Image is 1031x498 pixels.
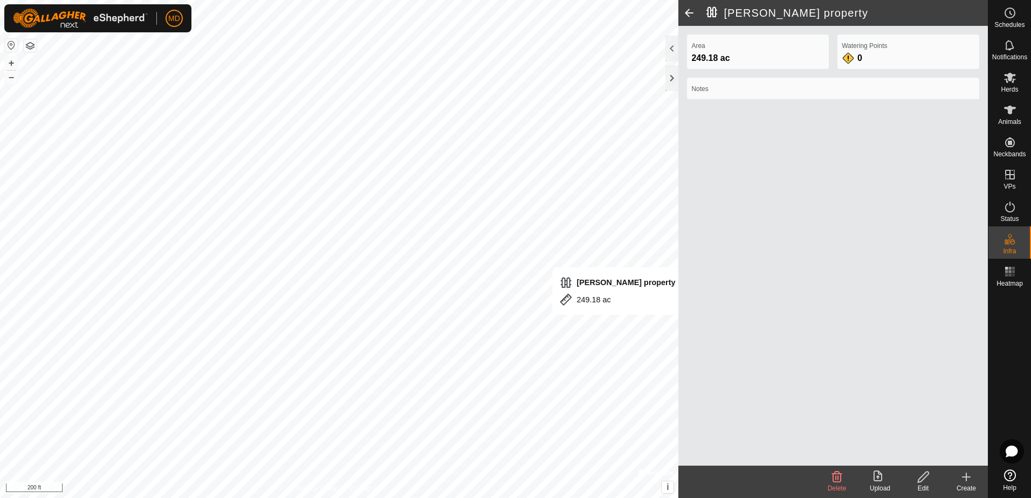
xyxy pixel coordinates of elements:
span: Delete [828,485,847,492]
button: Reset Map [5,39,18,52]
span: Herds [1001,86,1018,93]
img: Gallagher Logo [13,9,148,28]
label: Area [691,41,824,51]
div: 249.18 ac [559,293,675,306]
span: i [666,482,669,492]
span: 0 [857,53,862,63]
label: Watering Points [842,41,975,51]
span: Schedules [994,22,1025,28]
span: Help [1003,485,1016,491]
span: Heatmap [996,280,1023,287]
button: + [5,57,18,70]
span: Infra [1003,248,1016,254]
a: Help [988,465,1031,495]
button: – [5,71,18,84]
h2: [PERSON_NAME] property [706,6,988,19]
a: Privacy Policy [297,484,337,494]
span: Notifications [992,54,1027,60]
span: Neckbands [993,151,1026,157]
label: Notes [691,84,975,94]
div: Create [945,483,988,493]
button: Map Layers [24,39,37,52]
div: Edit [902,483,945,493]
a: Contact Us [350,484,382,494]
span: VPs [1003,183,1015,190]
div: [PERSON_NAME] property [559,276,675,289]
span: 249.18 ac [691,53,730,63]
div: Upload [858,483,902,493]
button: i [662,481,673,493]
span: Status [1000,216,1019,222]
span: Animals [998,119,1021,125]
span: MD [168,13,180,24]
